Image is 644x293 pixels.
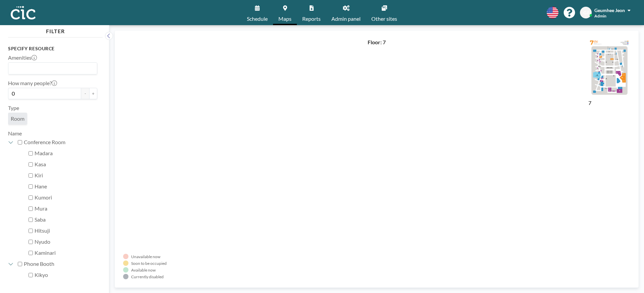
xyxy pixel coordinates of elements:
label: Phone Booth [24,260,97,267]
div: Currently disabled [131,274,164,279]
label: Kumori [35,194,97,201]
span: Admin [594,13,606,18]
label: 7 [588,100,591,106]
label: Mura [35,205,97,212]
label: Hane [35,183,97,190]
label: Amenities [8,54,37,61]
span: Geumhee Jeon [594,7,625,13]
span: Other sites [371,16,397,21]
h4: FILTER [8,25,103,35]
span: Schedule [247,16,268,21]
input: Search for option [9,64,93,73]
label: How many people? [8,80,57,86]
button: - [81,88,89,99]
span: Maps [278,16,291,21]
span: Room [11,115,24,122]
h4: Floor: 7 [368,39,386,46]
h3: Specify resource [8,46,97,52]
label: Hitsuji [35,227,97,234]
span: Admin panel [331,16,361,21]
label: Type [8,105,19,111]
span: Reports [302,16,321,21]
label: Kaminari [35,249,97,256]
span: GJ [583,10,589,16]
label: Kiri [35,172,97,179]
label: Madara [35,150,97,157]
img: organization-logo [11,6,36,19]
label: Nyudo [35,238,97,245]
button: + [89,88,97,99]
div: Search for option [8,63,97,74]
div: Available now [131,268,156,273]
div: Unavailable now [131,254,160,259]
label: Name [8,130,22,136]
img: e756fe08e05d43b3754d147caf3627ee.png [588,39,630,98]
label: Saba [35,216,97,223]
label: Conference Room [24,139,97,145]
div: Soon to be occupied [131,261,167,266]
label: Kikyo [35,272,97,278]
label: Kasa [35,161,97,168]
